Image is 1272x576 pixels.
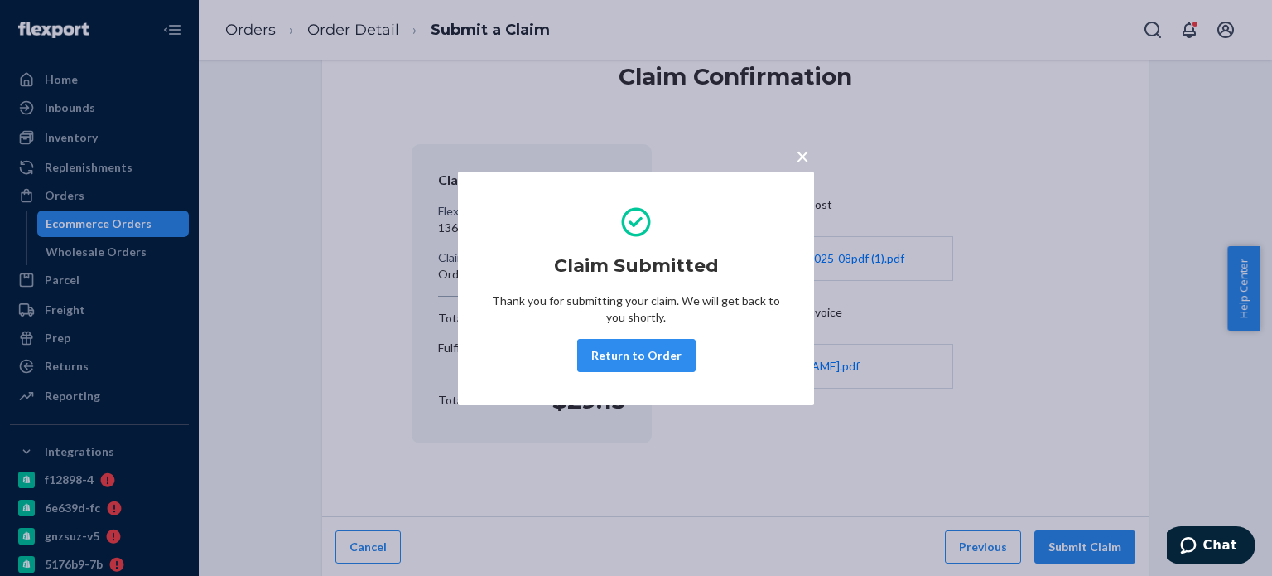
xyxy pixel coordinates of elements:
p: Thank you for submitting your claim. We will get back to you shortly. [491,293,781,326]
h2: Claim Submitted [554,253,719,279]
button: Return to Order [577,339,696,372]
iframe: Opens a widget where you can chat to one of our agents [1167,526,1255,568]
span: × [796,142,809,170]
